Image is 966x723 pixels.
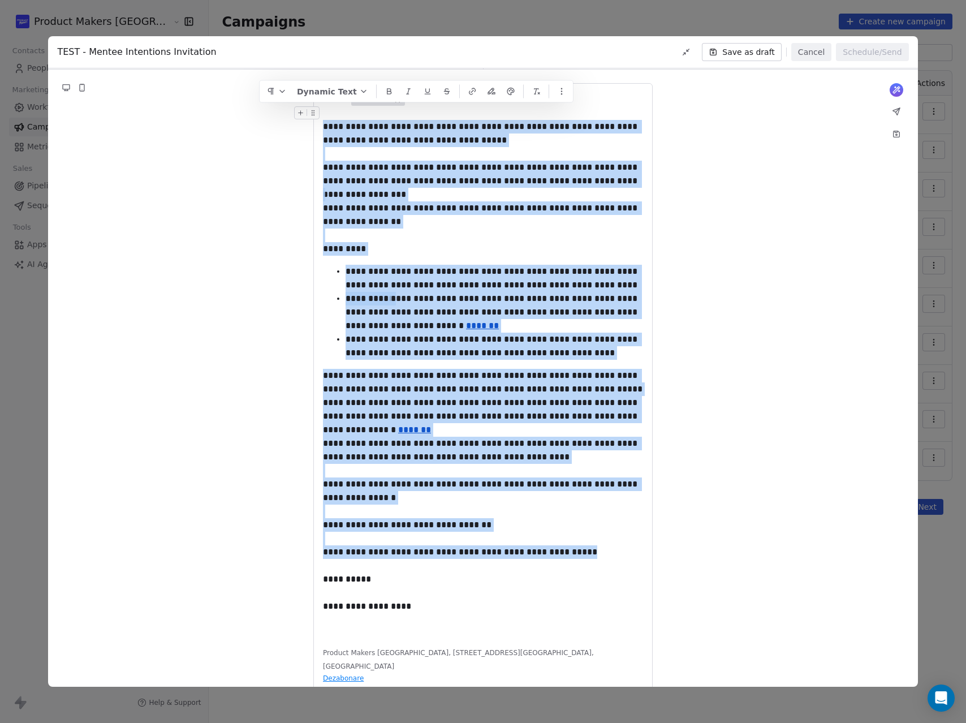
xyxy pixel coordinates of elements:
[292,83,373,100] button: Dynamic Text
[836,43,908,61] button: Schedule/Send
[928,685,955,712] div: Open Intercom Messenger
[702,43,782,61] button: Save as draft
[791,43,831,61] button: Cancel
[57,45,216,59] span: TEST - Mentee Intentions Invitation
